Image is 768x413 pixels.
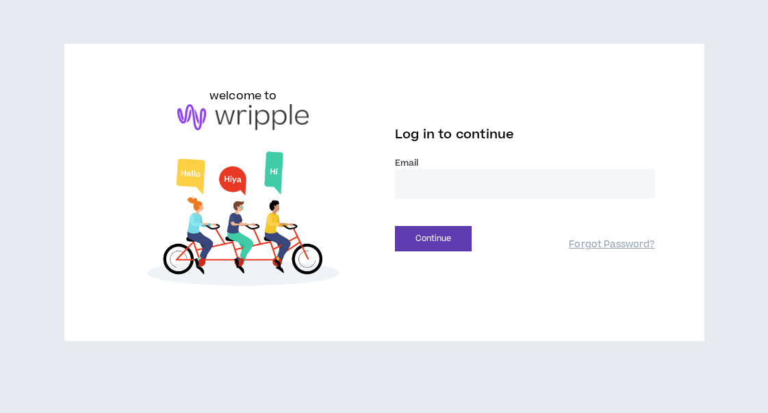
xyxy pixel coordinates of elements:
a: Forgot Password? [569,238,654,251]
img: logo-brand.png [177,104,309,130]
img: Welcome to Wripple [114,144,374,297]
h6: welcome to [209,88,277,104]
span: Log in to continue [395,126,514,143]
label: Email [395,157,655,169]
button: Continue [395,226,472,251]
